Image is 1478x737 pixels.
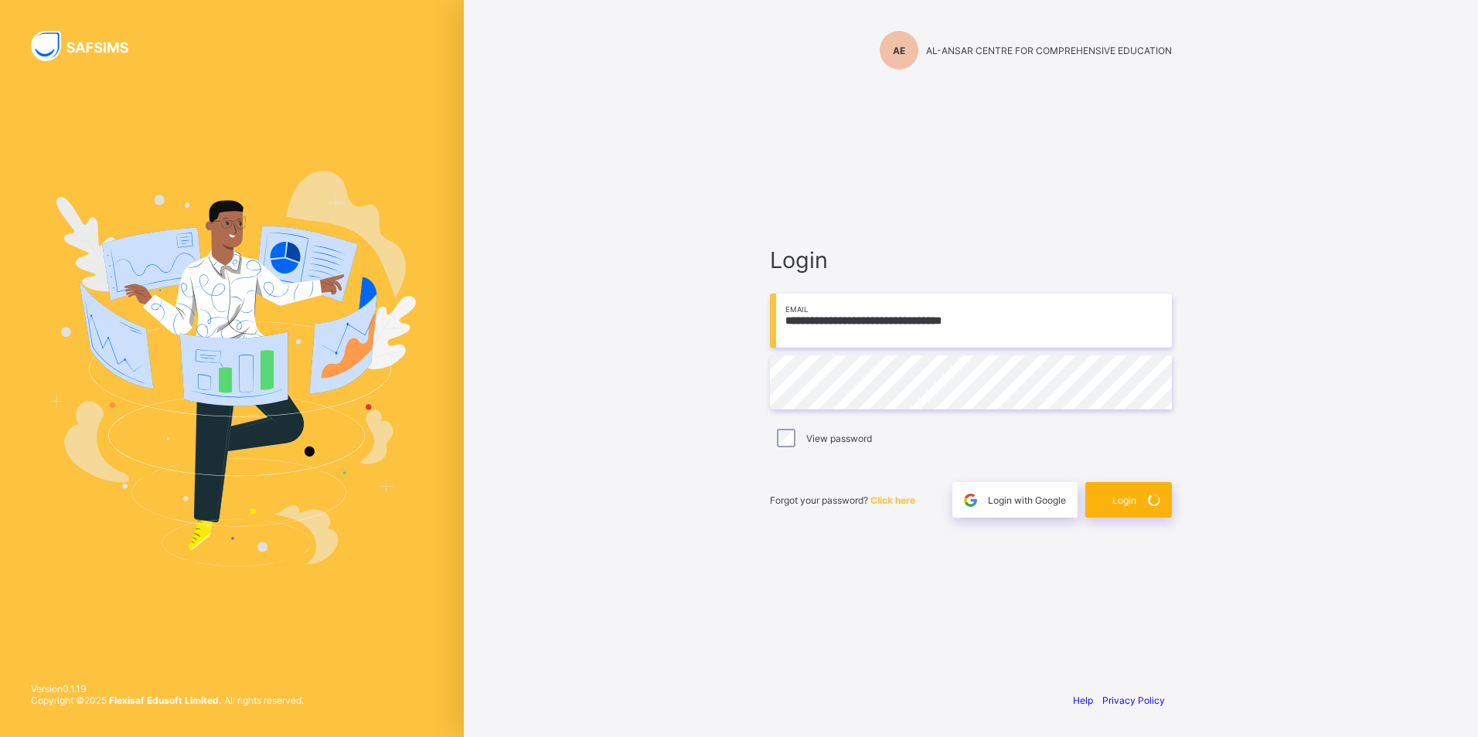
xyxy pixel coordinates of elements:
[806,433,872,444] label: View password
[31,683,304,695] span: Version 0.1.19
[48,171,416,566] img: Hero Image
[109,695,222,706] strong: Flexisaf Edusoft Limited.
[1112,494,1136,506] span: Login
[1102,695,1165,706] a: Privacy Policy
[31,695,304,706] span: Copyright © 2025 All rights reserved.
[1073,695,1093,706] a: Help
[770,494,915,506] span: Forgot your password?
[770,246,1172,273] span: Login
[988,494,1066,506] span: Login with Google
[893,45,905,56] span: AE
[962,491,979,509] img: google.396cfc9801f0270233282035f929180a.svg
[31,31,147,61] img: SAFSIMS Logo
[870,494,915,506] a: Click here
[926,45,1172,56] span: AL-ANSAR CENTRE FOR COMPREHENSIVE EDUCATION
